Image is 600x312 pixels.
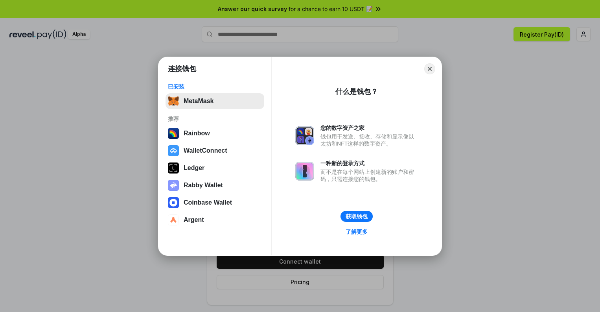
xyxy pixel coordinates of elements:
button: Close [424,63,435,74]
div: 获取钱包 [346,213,368,220]
div: 您的数字资产之家 [320,124,418,131]
img: svg+xml,%3Csvg%20width%3D%22120%22%20height%3D%22120%22%20viewBox%3D%220%200%20120%20120%22%20fil... [168,128,179,139]
img: svg+xml,%3Csvg%20width%3D%2228%22%20height%3D%2228%22%20viewBox%3D%220%200%2028%2028%22%20fill%3D... [168,197,179,208]
img: svg+xml,%3Csvg%20xmlns%3D%22http%3A%2F%2Fwww.w3.org%2F2000%2Fsvg%22%20fill%3D%22none%22%20viewBox... [168,180,179,191]
button: MetaMask [166,93,264,109]
div: Argent [184,216,204,223]
div: 了解更多 [346,228,368,235]
img: svg+xml,%3Csvg%20xmlns%3D%22http%3A%2F%2Fwww.w3.org%2F2000%2Fsvg%22%20width%3D%2228%22%20height%3... [168,162,179,174]
div: 已安装 [168,83,262,90]
button: Argent [166,212,264,228]
div: Ledger [184,164,204,172]
div: WalletConnect [184,147,227,154]
h1: 连接钱包 [168,64,196,74]
a: 了解更多 [341,227,372,237]
div: 推荐 [168,115,262,122]
img: svg+xml,%3Csvg%20width%3D%2228%22%20height%3D%2228%22%20viewBox%3D%220%200%2028%2028%22%20fill%3D... [168,145,179,156]
button: WalletConnect [166,143,264,159]
img: svg+xml,%3Csvg%20fill%3D%22none%22%20height%3D%2233%22%20viewBox%3D%220%200%2035%2033%22%20width%... [168,96,179,107]
div: 钱包用于发送、接收、存储和显示像以太坊和NFT这样的数字资产。 [320,133,418,147]
div: 什么是钱包？ [335,87,378,96]
button: Rabby Wallet [166,177,264,193]
button: Rainbow [166,126,264,141]
img: svg+xml,%3Csvg%20width%3D%2228%22%20height%3D%2228%22%20viewBox%3D%220%200%2028%2028%22%20fill%3D... [168,214,179,225]
div: MetaMask [184,98,213,105]
button: Ledger [166,160,264,176]
button: Coinbase Wallet [166,195,264,210]
div: Rabby Wallet [184,182,223,189]
div: Coinbase Wallet [184,199,232,206]
img: svg+xml,%3Csvg%20xmlns%3D%22http%3A%2F%2Fwww.w3.org%2F2000%2Fsvg%22%20fill%3D%22none%22%20viewBox... [295,126,314,145]
div: 一种新的登录方式 [320,160,418,167]
div: 而不是在每个网站上创建新的账户和密码，只需连接您的钱包。 [320,168,418,183]
img: svg+xml,%3Csvg%20xmlns%3D%22http%3A%2F%2Fwww.w3.org%2F2000%2Fsvg%22%20fill%3D%22none%22%20viewBox... [295,162,314,181]
button: 获取钱包 [340,211,373,222]
div: Rainbow [184,130,210,137]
